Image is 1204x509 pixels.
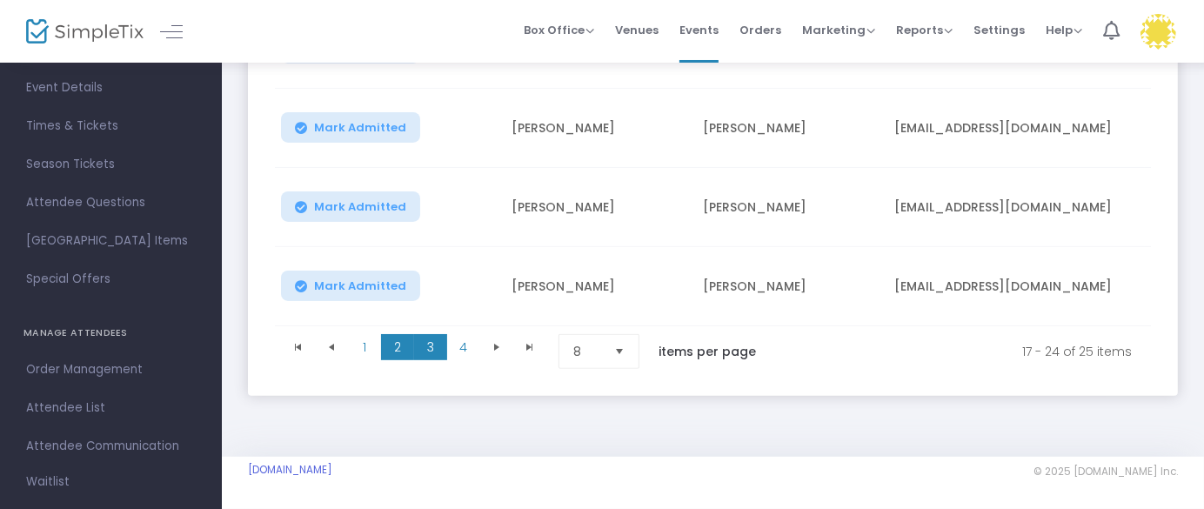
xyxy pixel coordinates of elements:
button: Select [607,335,632,368]
span: Go to the previous page [324,340,338,354]
td: [PERSON_NAME] [501,247,692,326]
span: Go to the last page [513,334,546,360]
span: Waitlist [26,473,70,491]
span: Page 1 [348,334,381,360]
td: [PERSON_NAME] [501,89,692,168]
span: [GEOGRAPHIC_DATA] Items [26,230,196,252]
button: Mark Admitted [281,112,420,143]
span: 8 [573,343,600,360]
span: Mark Admitted [314,279,406,293]
span: Event Details [26,77,196,99]
span: Attendee Questions [26,191,196,214]
td: [PERSON_NAME] [501,168,692,247]
span: Mark Admitted [314,121,406,135]
span: Attendee Communication [26,435,196,458]
span: Go to the next page [480,334,513,360]
span: © 2025 [DOMAIN_NAME] Inc. [1033,465,1178,479]
a: [DOMAIN_NAME] [248,463,332,477]
td: [EMAIL_ADDRESS][DOMAIN_NAME] [884,168,1145,247]
td: [PERSON_NAME] [692,89,884,168]
td: [PERSON_NAME] [692,247,884,326]
kendo-pager-info: 17 - 24 of 25 items [793,334,1132,369]
span: Times & Tickets [26,115,196,137]
span: Orders [739,8,781,52]
span: Settings [973,8,1025,52]
span: Events [679,8,719,52]
h4: MANAGE ATTENDEES [23,316,198,351]
td: [EMAIL_ADDRESS][DOMAIN_NAME] [884,89,1145,168]
span: Order Management [26,358,196,381]
span: Season Tickets [26,153,196,176]
span: Help [1046,22,1082,38]
span: Go to the first page [282,334,315,360]
td: [PERSON_NAME] [692,168,884,247]
span: Go to the next page [490,340,504,354]
button: Mark Admitted [281,271,420,301]
span: Special Offers [26,268,196,291]
span: Go to the previous page [315,334,348,360]
span: Page 3 [414,334,447,360]
span: Go to the last page [523,340,537,354]
span: Page 2 [381,334,414,360]
span: Venues [615,8,659,52]
label: items per page [659,343,756,360]
td: [EMAIL_ADDRESS][DOMAIN_NAME] [884,247,1145,326]
span: Reports [896,22,953,38]
span: Box Office [524,22,594,38]
span: Page 4 [447,334,480,360]
span: Mark Admitted [314,200,406,214]
span: Attendee List [26,397,196,419]
span: Go to the first page [291,340,305,354]
span: Marketing [802,22,875,38]
button: Mark Admitted [281,191,420,222]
